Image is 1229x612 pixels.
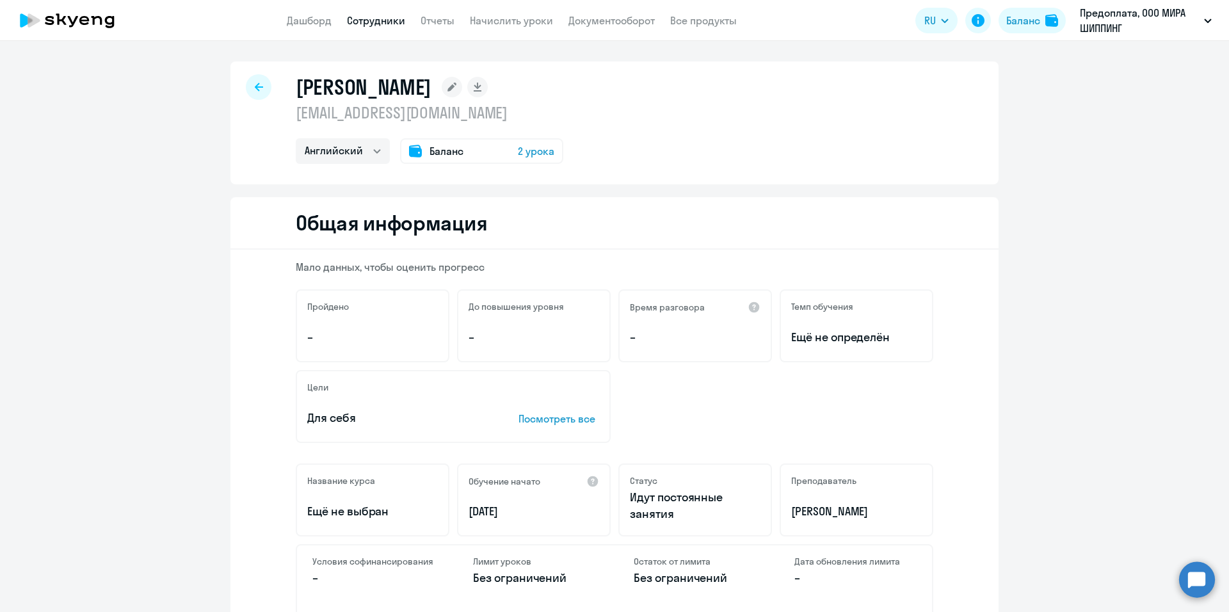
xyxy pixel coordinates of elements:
h5: Преподаватель [791,475,856,487]
p: [EMAIL_ADDRESS][DOMAIN_NAME] [296,102,563,123]
h5: До повышения уровня [469,301,564,312]
h4: Лимит уроков [473,556,595,567]
h5: Пройдено [307,301,349,312]
p: Посмотреть все [518,411,599,426]
p: – [312,570,435,586]
a: Все продукты [670,14,737,27]
h5: Время разговора [630,302,705,313]
h4: Условия софинансирования [312,556,435,567]
img: balance [1045,14,1058,27]
span: Баланс [430,143,463,159]
h4: Дата обновления лимита [794,556,917,567]
a: Документооборот [568,14,655,27]
h5: Цели [307,382,328,393]
p: Предоплата, ООО МИРА ШИППИНГ [1080,5,1199,36]
span: RU [924,13,936,28]
button: Балансbalance [999,8,1066,33]
h4: Остаток от лимита [634,556,756,567]
div: Баланс [1006,13,1040,28]
span: 2 урока [518,143,554,159]
p: Идут постоянные занятия [630,489,760,522]
p: – [469,329,599,346]
p: Мало данных, чтобы оценить прогресс [296,260,933,274]
button: RU [915,8,958,33]
p: – [630,329,760,346]
h2: Общая информация [296,210,487,236]
p: – [794,570,917,586]
p: Для себя [307,410,479,426]
a: Отчеты [421,14,454,27]
a: Начислить уроки [470,14,553,27]
p: Ещё не выбран [307,503,438,520]
h5: Обучение начато [469,476,540,487]
button: Предоплата, ООО МИРА ШИППИНГ [1073,5,1218,36]
p: – [307,329,438,346]
p: [DATE] [469,503,599,520]
h5: Название курса [307,475,375,487]
a: Сотрудники [347,14,405,27]
h5: Статус [630,475,657,487]
span: Ещё не определён [791,329,922,346]
p: [PERSON_NAME] [791,503,922,520]
h1: [PERSON_NAME] [296,74,431,100]
a: Дашборд [287,14,332,27]
p: Без ограничений [634,570,756,586]
p: Без ограничений [473,570,595,586]
h5: Темп обучения [791,301,853,312]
